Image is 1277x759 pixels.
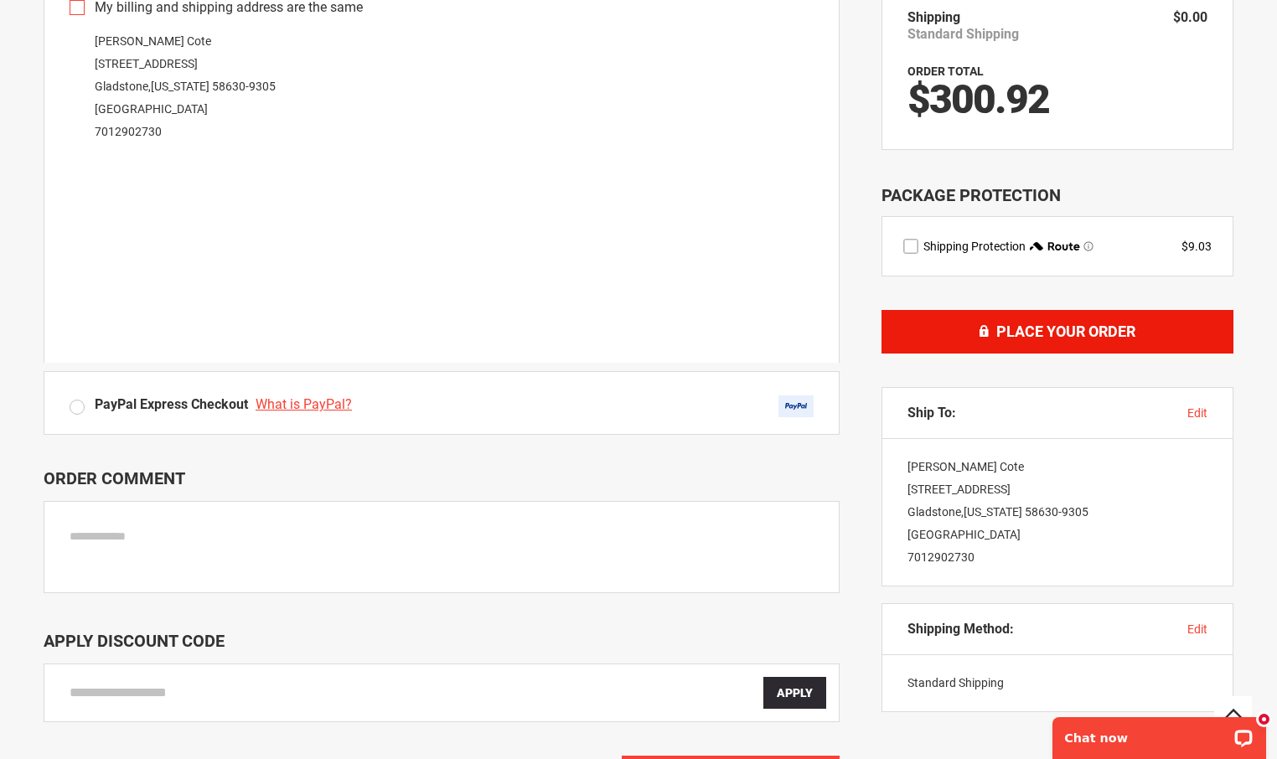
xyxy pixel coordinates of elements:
[964,505,1022,519] span: [US_STATE]
[1181,238,1212,255] div: $9.03
[1187,622,1207,636] span: edit
[95,125,162,138] a: 7012902730
[907,676,1004,689] span: Standard Shipping
[44,468,840,488] p: Order Comment
[907,26,1019,43] span: Standard Shipping
[256,396,356,412] a: What is PayPal?
[1187,405,1207,421] button: edit
[70,30,814,143] div: [PERSON_NAME] Cote [STREET_ADDRESS] Gladstone , 58630-9305 [GEOGRAPHIC_DATA]
[95,396,248,412] span: PayPal Express Checkout
[1173,9,1207,25] span: $0.00
[881,310,1233,354] button: Place Your Order
[903,238,1212,255] div: route shipping protection selector element
[907,621,1014,638] span: Shipping Method:
[1187,406,1207,420] span: edit
[996,323,1135,340] span: Place Your Order
[1042,706,1277,759] iframe: LiveChat chat widget
[907,550,975,564] a: 7012902730
[44,631,225,651] span: Apply Discount Code
[778,395,814,417] img: Acceptance Mark
[882,439,1233,586] div: [PERSON_NAME] Cote [STREET_ADDRESS] Gladstone , 58630-9305 [GEOGRAPHIC_DATA]
[763,677,826,709] button: Apply
[907,9,960,25] span: Shipping
[907,65,984,78] strong: Order Total
[777,686,813,700] span: Apply
[907,405,956,421] span: Ship To:
[151,80,209,93] span: [US_STATE]
[1187,621,1207,638] button: edit
[66,148,817,363] iframe: Secure payment input frame
[1083,241,1093,251] span: Learn more
[923,240,1026,253] span: Shipping Protection
[256,396,352,412] span: What is PayPal?
[881,183,1233,208] div: Package Protection
[907,75,1049,123] span: $300.92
